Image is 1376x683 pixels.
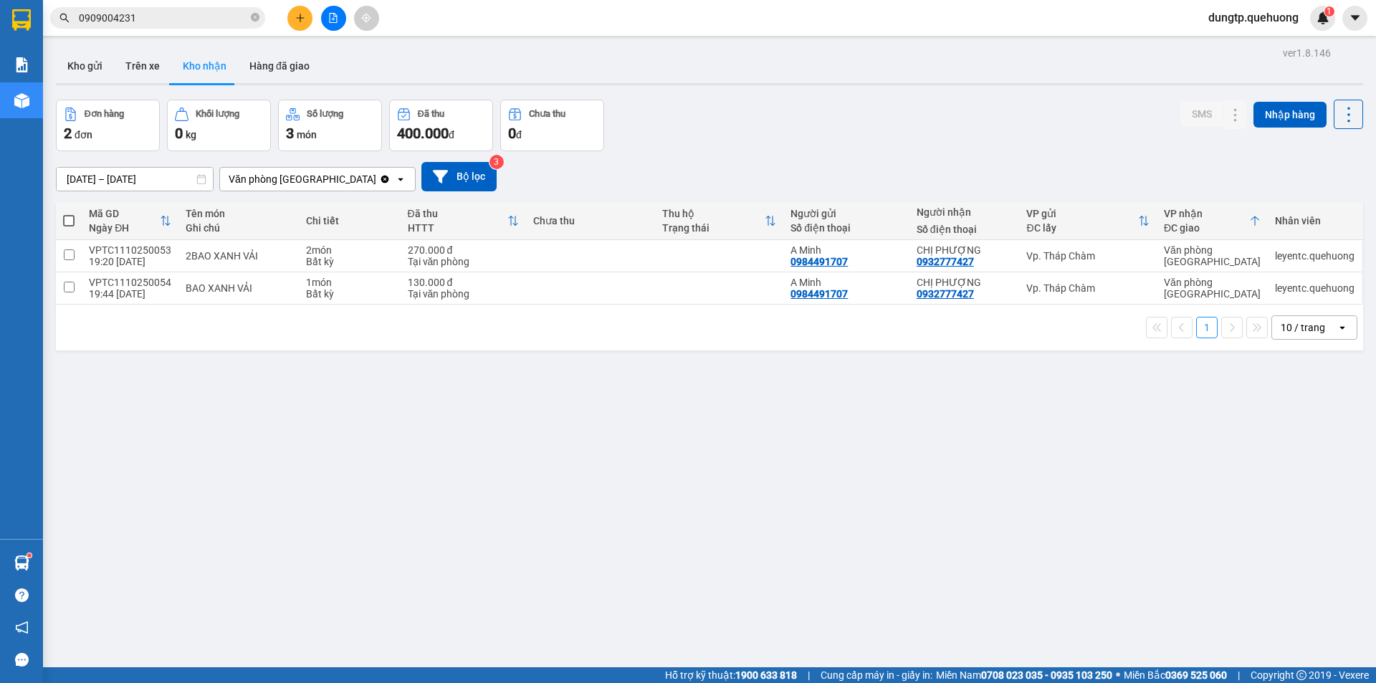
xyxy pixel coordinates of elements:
[735,669,797,681] strong: 1900 633 818
[1180,101,1223,127] button: SMS
[401,202,527,240] th: Toggle SortBy
[1164,208,1249,219] div: VP nhận
[1342,6,1367,31] button: caret-down
[1026,250,1149,262] div: Vp. Tháp Chàm
[12,9,31,31] img: logo-vxr
[1238,667,1240,683] span: |
[395,173,406,185] svg: open
[1349,11,1362,24] span: caret-down
[14,93,29,108] img: warehouse-icon
[421,162,497,191] button: Bộ lọc
[655,202,784,240] th: Toggle SortBy
[56,49,114,83] button: Kho gửi
[85,109,124,119] div: Đơn hàng
[533,215,648,226] div: Chưa thu
[917,256,974,267] div: 0932777427
[15,621,29,634] span: notification
[1164,277,1261,300] div: Văn phòng [GEOGRAPHIC_DATA]
[89,208,160,219] div: Mã GD
[821,667,932,683] span: Cung cấp máy in - giấy in:
[1317,11,1329,24] img: icon-new-feature
[408,288,520,300] div: Tại văn phòng
[306,288,393,300] div: Bất kỳ
[389,100,493,151] button: Đã thu400.000đ
[114,49,171,83] button: Trên xe
[1157,202,1268,240] th: Toggle SortBy
[186,250,292,262] div: 2BAO XANH VẢI
[917,288,974,300] div: 0932777427
[167,100,271,151] button: Khối lượng0kg
[917,224,1013,235] div: Số điện thoại
[662,222,765,234] div: Trạng thái
[287,6,312,31] button: plus
[1026,208,1137,219] div: VP gửi
[408,244,520,256] div: 270.000 đ
[89,277,171,288] div: VPTC1110250054
[917,206,1013,218] div: Người nhận
[665,667,797,683] span: Hỗ trợ kỹ thuật:
[196,109,239,119] div: Khối lượng
[529,109,565,119] div: Chưa thu
[186,129,196,140] span: kg
[790,256,848,267] div: 0984491707
[64,125,72,142] span: 2
[59,13,70,23] span: search
[408,208,508,219] div: Đã thu
[186,208,292,219] div: Tên món
[361,13,371,23] span: aim
[1124,667,1227,683] span: Miền Bắc
[1164,244,1261,267] div: Văn phòng [GEOGRAPHIC_DATA]
[1165,669,1227,681] strong: 0369 525 060
[278,100,382,151] button: Số lượng3món
[1327,6,1332,16] span: 1
[14,555,29,570] img: warehouse-icon
[354,6,379,31] button: aim
[75,129,92,140] span: đơn
[307,109,343,119] div: Số lượng
[238,49,321,83] button: Hàng đã giao
[1253,102,1327,128] button: Nhập hàng
[306,277,393,288] div: 1 món
[379,173,391,185] svg: Clear value
[508,125,516,142] span: 0
[1296,670,1306,680] span: copyright
[1324,6,1334,16] sup: 1
[321,6,346,31] button: file-add
[981,669,1112,681] strong: 0708 023 035 - 0935 103 250
[790,288,848,300] div: 0984491707
[306,244,393,256] div: 2 món
[328,13,338,23] span: file-add
[251,11,259,25] span: close-circle
[936,667,1112,683] span: Miền Nam
[516,129,522,140] span: đ
[186,282,292,294] div: BAO XANH VẢI
[251,13,259,22] span: close-circle
[229,172,376,186] div: Văn phòng [GEOGRAPHIC_DATA]
[1026,222,1137,234] div: ĐC lấy
[89,256,171,267] div: 19:20 [DATE]
[917,277,1013,288] div: CHỊ PHƯỢNG
[186,222,292,234] div: Ghi chú
[171,49,238,83] button: Kho nhận
[306,215,393,226] div: Chi tiết
[89,222,160,234] div: Ngày ĐH
[1116,672,1120,678] span: ⚪️
[14,57,29,72] img: solution-icon
[175,125,183,142] span: 0
[27,553,32,558] sup: 1
[1164,222,1249,234] div: ĐC giao
[15,653,29,667] span: message
[808,667,810,683] span: |
[295,13,305,23] span: plus
[1281,320,1325,335] div: 10 / trang
[297,129,317,140] span: món
[790,222,902,234] div: Số điện thoại
[79,10,248,26] input: Tìm tên, số ĐT hoặc mã đơn
[15,588,29,602] span: question-circle
[489,155,504,169] sup: 3
[790,208,902,219] div: Người gửi
[1337,322,1348,333] svg: open
[1197,9,1310,27] span: dungtp.quehuong
[1196,317,1218,338] button: 1
[449,129,454,140] span: đ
